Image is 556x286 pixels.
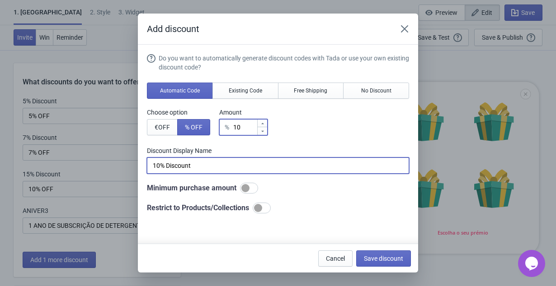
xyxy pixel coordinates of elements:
[147,203,409,213] div: Restrict to Products/Collections
[219,108,268,117] label: Amount
[343,83,409,99] button: No Discount
[318,250,353,267] button: Cancel
[364,255,403,262] span: Save discount
[147,83,213,99] button: Automatic Code
[396,21,413,37] button: Close
[229,87,262,94] span: Existing Code
[225,122,229,133] div: %
[147,119,178,135] button: €OFF
[159,54,409,72] div: Do you want to automatically generate discount codes with Tada or use your own existing discount ...
[147,23,387,35] h2: Add discount
[278,83,344,99] button: Free Shipping
[356,250,411,267] button: Save discount
[147,146,409,155] label: Discount Display Name
[294,87,327,94] span: Free Shipping
[185,124,203,131] span: % OFF
[160,87,200,94] span: Automatic Code
[147,108,210,117] label: Choose option
[518,250,547,277] iframe: chat widget
[361,87,391,94] span: No Discount
[326,255,345,262] span: Cancel
[155,124,170,131] span: € OFF
[212,83,278,99] button: Existing Code
[147,183,409,194] div: Minimum purchase amount
[177,119,210,135] button: % OFF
